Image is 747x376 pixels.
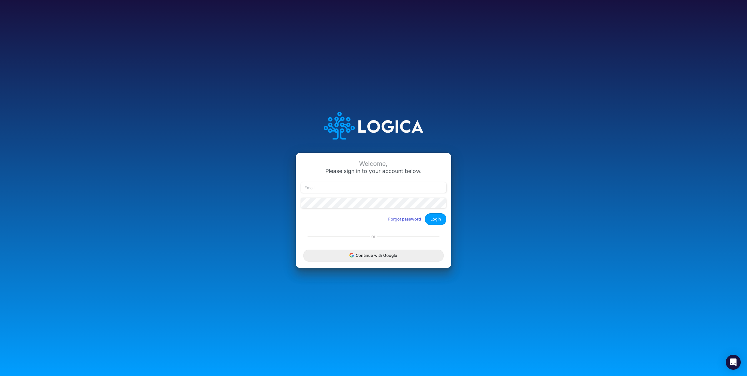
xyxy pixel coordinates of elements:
button: Login [425,213,446,225]
div: Welcome, [301,160,446,167]
button: Continue with Google [303,250,444,261]
button: Forgot password [384,214,425,224]
input: Email [301,182,446,193]
div: Open Intercom Messenger [726,355,741,370]
span: Please sign in to your account below. [325,168,422,174]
